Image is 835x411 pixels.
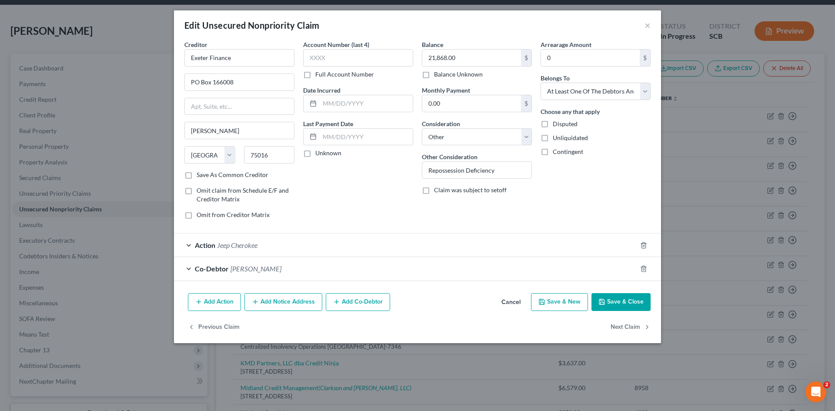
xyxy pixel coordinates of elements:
[185,74,294,90] input: Enter address...
[188,318,240,336] button: Previous Claim
[553,120,578,127] span: Disputed
[197,170,268,179] label: Save As Common Creditor
[422,86,470,95] label: Monthly Payment
[230,264,281,273] span: [PERSON_NAME]
[217,241,257,249] span: Jeep Cherokee
[541,40,591,49] label: Arrearage Amount
[185,122,294,139] input: Enter city...
[640,50,650,66] div: $
[184,49,294,67] input: Search creditor by name...
[422,152,478,161] label: Other Consideration
[422,50,521,66] input: 0.00
[422,40,443,49] label: Balance
[553,134,588,141] span: Unliquidated
[541,74,570,82] span: Belongs To
[494,294,528,311] button: Cancel
[434,70,483,79] label: Balance Unknown
[185,98,294,115] input: Apt, Suite, etc...
[434,186,507,194] span: Claim was subject to setoff
[531,293,588,311] button: Save & New
[320,129,413,145] input: MM/DD/YYYY
[188,293,241,311] button: Add Action
[422,95,521,112] input: 0.00
[195,241,215,249] span: Action
[521,95,531,112] div: $
[823,381,830,388] span: 2
[541,50,640,66] input: 0.00
[184,41,207,48] span: Creditor
[805,381,826,402] iframe: Intercom live chat
[184,19,320,31] div: Edit Unsecured Nonpriority Claim
[315,70,374,79] label: Full Account Number
[553,148,583,155] span: Contingent
[645,20,651,30] button: ×
[422,162,531,178] input: Specify...
[244,146,295,164] input: Enter zip...
[303,49,413,67] input: XXXX
[197,211,270,218] span: Omit from Creditor Matrix
[303,119,353,128] label: Last Payment Date
[244,293,322,311] button: Add Notice Address
[195,264,229,273] span: Co-Debtor
[303,40,369,49] label: Account Number (last 4)
[591,293,651,311] button: Save & Close
[611,318,651,336] button: Next Claim
[541,107,600,116] label: Choose any that apply
[320,95,413,112] input: MM/DD/YYYY
[326,293,390,311] button: Add Co-Debtor
[521,50,531,66] div: $
[422,119,460,128] label: Consideration
[315,149,341,157] label: Unknown
[197,187,289,203] span: Omit claim from Schedule E/F and Creditor Matrix
[303,86,341,95] label: Date Incurred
